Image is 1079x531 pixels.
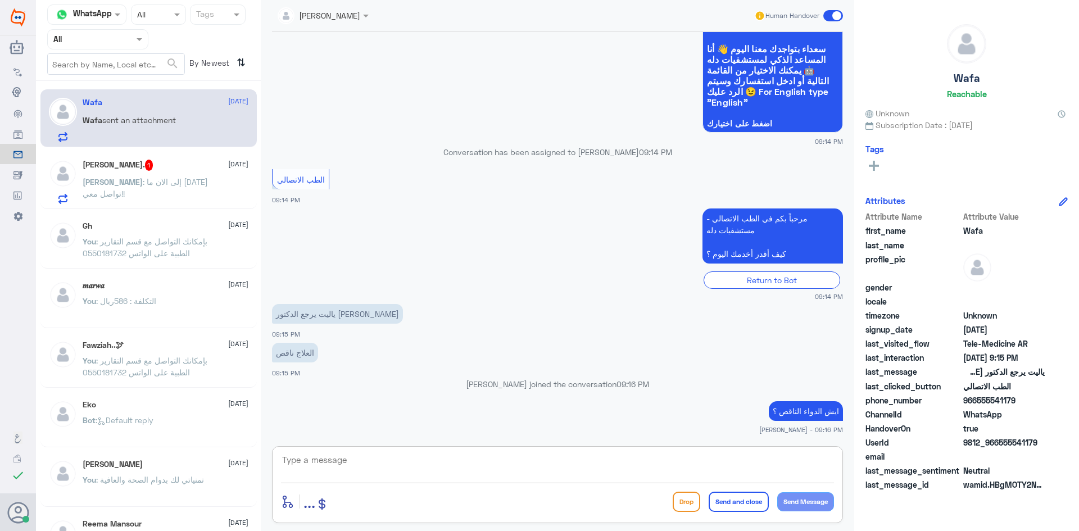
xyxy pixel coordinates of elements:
span: You [83,356,96,365]
h6: Attributes [865,196,905,206]
p: [PERSON_NAME] joined the conversation [272,378,843,390]
p: 25/9/2025, 9:15 PM [272,304,403,324]
img: defaultAdmin.png [49,400,77,428]
button: ... [303,489,315,514]
span: [DATE] [228,96,248,106]
span: 09:15 PM [272,369,300,376]
span: null [963,282,1045,293]
span: [PERSON_NAME] [83,177,143,187]
span: locale [865,296,961,307]
img: defaultAdmin.png [49,160,77,188]
span: 09:15 PM [272,330,300,338]
h6: Tags [865,144,884,154]
span: Bot [83,415,96,425]
div: Return to Bot [704,271,840,289]
span: 9812_966555541179 [963,437,1045,448]
span: 09:14 PM [815,292,843,301]
span: phone_number [865,394,961,406]
span: : Default reply [96,415,153,425]
span: 1 [145,160,153,171]
span: ChannelId [865,409,961,420]
span: 966555541179 [963,394,1045,406]
span: 09:14 PM [272,196,300,203]
span: last_clicked_button [865,380,961,392]
span: null [963,451,1045,462]
img: defaultAdmin.png [49,341,77,369]
span: 2025-09-25T16:19:43.889Z [963,324,1045,335]
input: Search by Name, Local etc… [48,54,184,74]
h5: Eko [83,400,96,410]
span: email [865,451,961,462]
p: Conversation has been assigned to [PERSON_NAME] [272,146,843,158]
span: 2025-09-25T18:15:10.396Z [963,352,1045,364]
span: اضغط على اختيارك [707,119,838,128]
h5: Wafa [83,98,102,107]
span: Human Handover [765,11,819,21]
span: By Newest [185,53,232,76]
p: 25/9/2025, 9:15 PM [272,343,318,362]
button: Drop [673,492,700,512]
img: defaultAdmin.png [49,460,77,488]
span: [DATE] [228,220,248,230]
span: last_message_id [865,479,961,491]
span: last_message [865,366,961,378]
span: HandoverOn [865,423,961,434]
span: You [83,475,96,484]
h5: 𝒎𝒂𝒓𝒘𝒂 [83,281,105,291]
span: Wafa [83,115,102,125]
span: Unknown [865,107,909,119]
span: You [83,296,96,306]
span: last_name [865,239,961,251]
h5: Fawziah..🕊 [83,341,124,350]
img: defaultAdmin.png [49,221,77,249]
span: 09:14 PM [639,147,672,157]
h5: Gh [83,221,92,231]
h5: عبدالرحمن صالح. [83,160,153,171]
span: last_visited_flow [865,338,961,350]
span: 09:14 PM [815,137,843,146]
span: [DATE] [228,518,248,528]
button: Send Message [777,492,834,511]
span: Attribute Value [963,211,1045,223]
button: Send and close [709,492,769,512]
span: [DATE] [228,159,248,169]
span: : تمنياتي لك بدوام الصحة والعافية [96,475,204,484]
img: Widebot Logo [11,8,25,26]
span: timezone [865,310,961,321]
img: defaultAdmin.png [49,98,77,126]
span: الطب الاتصالي [277,175,325,184]
span: ... [303,491,315,511]
span: null [963,296,1045,307]
h5: Reema Mansour [83,519,142,529]
h5: Wafa [954,72,980,85]
span: : إلى الان ما [DATE] تواصل معي!! [83,177,208,198]
i: ⇅ [237,53,246,72]
span: sent an attachment [102,115,176,125]
span: Tele-Medicine AR [963,338,1045,350]
p: 25/9/2025, 9:16 PM [769,401,843,421]
i: check [11,469,25,482]
span: [DATE] [228,458,248,468]
span: الطب الاتصالي [963,380,1045,392]
span: true [963,423,1045,434]
img: defaultAdmin.png [947,25,986,63]
span: Attribute Name [865,211,961,223]
span: Unknown [963,310,1045,321]
span: : بإمكانك التواصل مع قسم التقارير الطبية على الواتس 0550181732 [83,237,207,258]
span: : بإمكانك التواصل مع قسم التقارير الطبية على الواتس 0550181732 [83,356,207,377]
span: Subscription Date : [DATE] [865,119,1068,131]
span: You [83,237,96,246]
span: 09:16 PM [616,379,649,389]
img: defaultAdmin.png [963,253,991,282]
span: : التكلفة : 586ريال [96,296,156,306]
span: gender [865,282,961,293]
span: profile_pic [865,253,961,279]
span: signup_date [865,324,961,335]
button: Avatar [7,502,29,523]
span: [DATE] [228,339,248,349]
span: 0 [963,465,1045,476]
span: last_interaction [865,352,961,364]
p: 25/9/2025, 9:14 PM [702,208,843,264]
h5: Mohammed ALRASHED [83,460,143,469]
span: wamid.HBgMOTY2NTU1NTQxMTc5FQIAEhgUM0FDQUM4MzE1QjcwMDk1NDUwRkEA [963,479,1045,491]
